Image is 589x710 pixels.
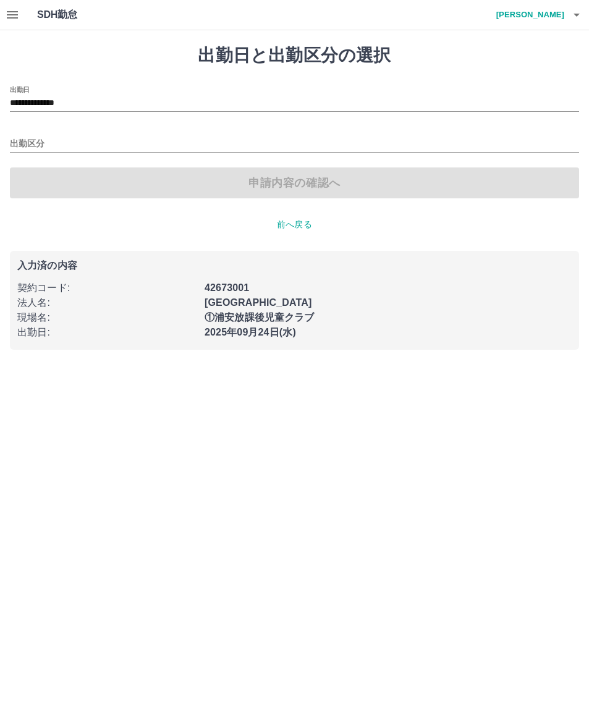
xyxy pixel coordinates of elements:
[205,282,249,293] b: 42673001
[10,85,30,94] label: 出勤日
[10,218,579,231] p: 前へ戻る
[10,45,579,66] h1: 出勤日と出勤区分の選択
[205,297,312,308] b: [GEOGRAPHIC_DATA]
[17,310,197,325] p: 現場名 :
[17,281,197,295] p: 契約コード :
[17,295,197,310] p: 法人名 :
[17,325,197,340] p: 出勤日 :
[17,261,572,271] p: 入力済の内容
[205,312,315,323] b: ①浦安放課後児童クラブ
[205,327,296,337] b: 2025年09月24日(水)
